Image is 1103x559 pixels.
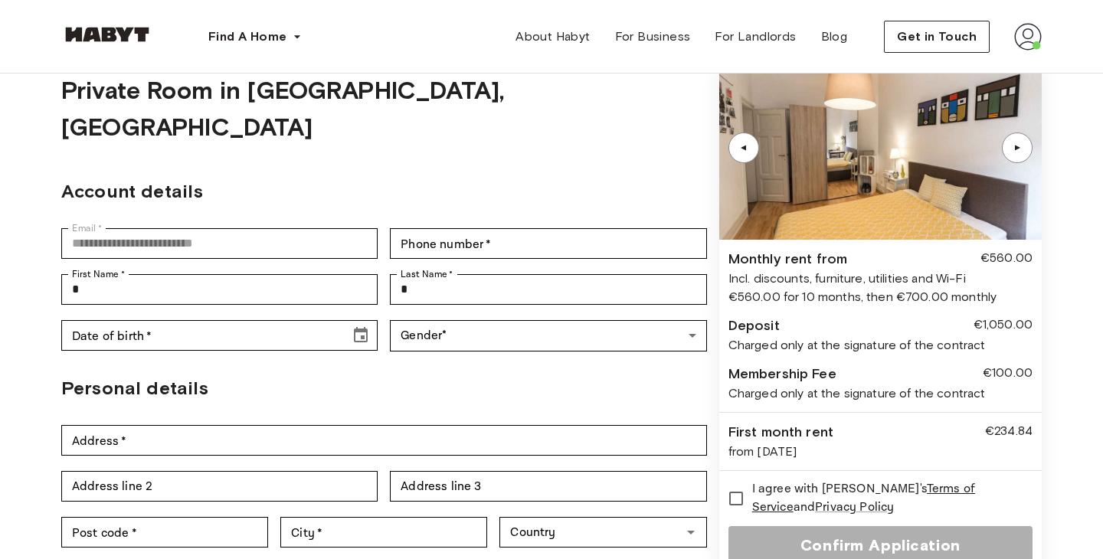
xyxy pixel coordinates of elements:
button: Find A Home [196,21,314,52]
button: Get in Touch [884,21,990,53]
div: €560.00 for 10 months, then €700.00 monthly [728,288,1033,306]
div: €560.00 [980,249,1033,270]
div: First month rent [728,422,833,443]
div: Incl. discounts, furniture, utilities and Wi-Fi [728,270,1033,288]
div: Monthly rent from [728,249,848,270]
span: For Business [615,28,691,46]
div: €234.84 [985,422,1033,443]
div: Charged only at the signature of the contract [728,384,1033,403]
a: For Business [603,21,703,52]
img: Habyt [61,27,153,42]
h2: Account details [61,178,707,205]
a: For Landlords [702,21,808,52]
a: Blog [809,21,860,52]
span: Blog [821,28,848,46]
span: Get in Touch [897,28,977,46]
div: from [DATE] [728,443,1033,461]
h1: Private Room in [GEOGRAPHIC_DATA], [GEOGRAPHIC_DATA] [61,72,707,145]
label: First Name [72,267,125,281]
span: I agree with [PERSON_NAME]'s and [752,480,1020,517]
a: Privacy Policy [815,499,894,515]
div: ▲ [736,143,751,152]
span: About Habyt [515,28,590,46]
button: Choose date [345,320,376,351]
label: Email [72,221,102,235]
button: Open [680,521,702,543]
h2: Personal details [61,374,707,402]
span: Find A Home [208,28,286,46]
img: avatar [1014,23,1042,51]
div: €1,050.00 [974,315,1033,336]
span: For Landlords [715,28,796,46]
label: Last Name [401,267,453,281]
div: Deposit [728,315,780,336]
div: ▲ [1010,143,1025,152]
a: About Habyt [503,21,602,52]
div: €100.00 [983,364,1033,384]
img: Image of the room [719,56,1042,240]
div: Membership Fee [728,364,836,384]
div: Charged only at the signature of the contract [728,336,1033,355]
